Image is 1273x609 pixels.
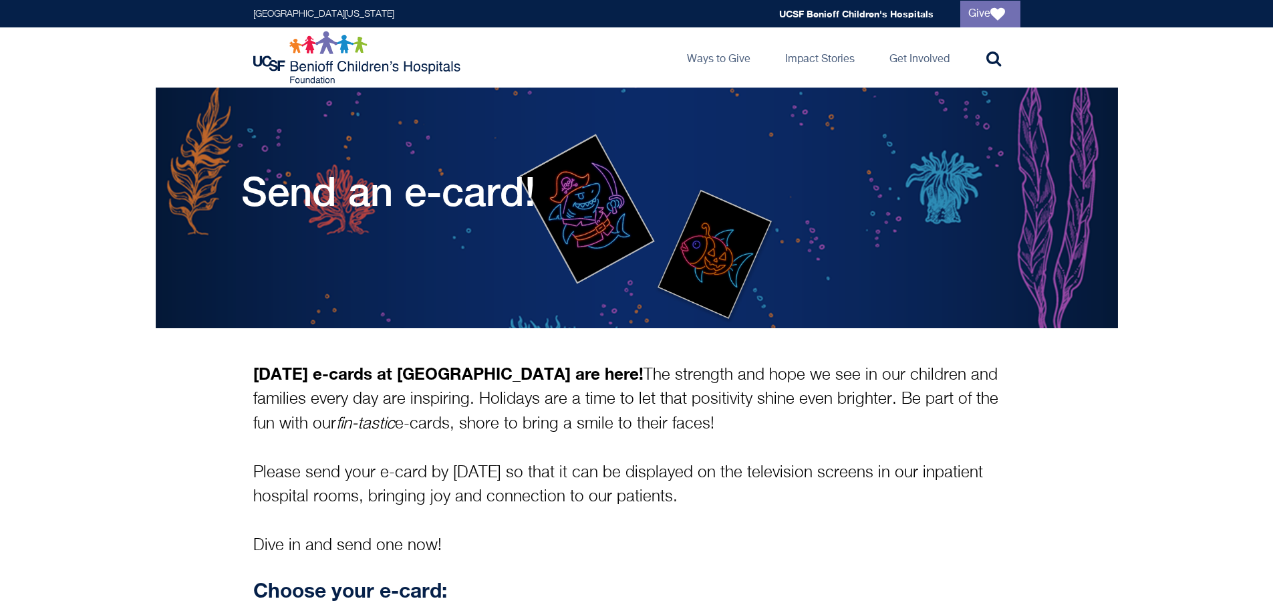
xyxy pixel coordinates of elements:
[253,364,644,383] strong: [DATE] e-cards at [GEOGRAPHIC_DATA] are here!
[676,27,761,88] a: Ways to Give
[879,27,960,88] a: Get Involved
[774,27,865,88] a: Impact Stories
[253,578,447,602] strong: Choose your e-card:
[960,1,1020,27] a: Give
[336,416,395,432] i: fin-tastic
[253,362,1020,558] p: The strength and hope we see in our children and families every day are inspiring. Holidays are a...
[253,9,394,19] a: [GEOGRAPHIC_DATA][US_STATE]
[253,31,464,84] img: Logo for UCSF Benioff Children's Hospitals Foundation
[779,8,934,19] a: UCSF Benioff Children's Hospitals
[241,168,536,215] h1: Send an e-card!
